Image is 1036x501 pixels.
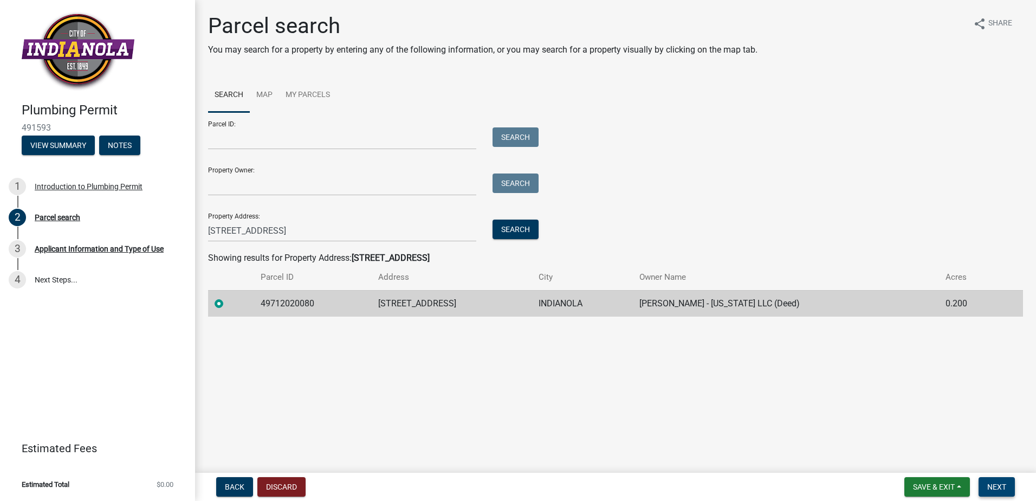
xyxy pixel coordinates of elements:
a: My Parcels [279,78,336,113]
div: Parcel search [35,214,80,221]
span: $0.00 [157,481,173,488]
span: Next [987,483,1006,491]
button: shareShare [964,13,1021,34]
th: Acres [939,265,1000,290]
div: Introduction to Plumbing Permit [35,183,143,190]
wm-modal-confirm: Summary [22,142,95,150]
th: Address [372,265,533,290]
span: Share [988,17,1012,30]
td: 49712020080 [254,290,372,317]
h1: Parcel search [208,13,757,39]
a: Search [208,78,250,113]
p: You may search for a property by entering any of the following information, or you may search for... [208,43,757,56]
td: [PERSON_NAME] - [US_STATE] LLC (Deed) [633,290,939,317]
span: Save & Exit [913,483,955,491]
img: City of Indianola, Iowa [22,11,134,91]
div: 4 [9,271,26,288]
button: Save & Exit [904,477,970,497]
button: Notes [99,136,140,155]
wm-modal-confirm: Notes [99,142,140,150]
button: Search [493,127,539,147]
div: 3 [9,240,26,258]
td: INDIANOLA [532,290,632,317]
button: Next [979,477,1015,497]
button: Discard [257,477,306,497]
a: Map [250,78,279,113]
button: Back [216,477,253,497]
span: 491593 [22,123,173,133]
div: 1 [9,178,26,195]
button: Search [493,174,539,193]
div: Applicant Information and Type of Use [35,245,164,253]
button: View Summary [22,136,95,155]
strong: [STREET_ADDRESS] [352,253,430,263]
div: Showing results for Property Address: [208,252,1023,265]
span: Back [225,483,244,491]
h4: Plumbing Permit [22,102,186,118]
th: Parcel ID [254,265,372,290]
td: 0.200 [939,290,1000,317]
span: Estimated Total [22,481,69,488]
td: [STREET_ADDRESS] [372,290,533,317]
th: City [532,265,632,290]
div: 2 [9,209,26,226]
button: Search [493,220,539,239]
a: Estimated Fees [9,438,178,459]
i: share [973,17,986,30]
th: Owner Name [633,265,939,290]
